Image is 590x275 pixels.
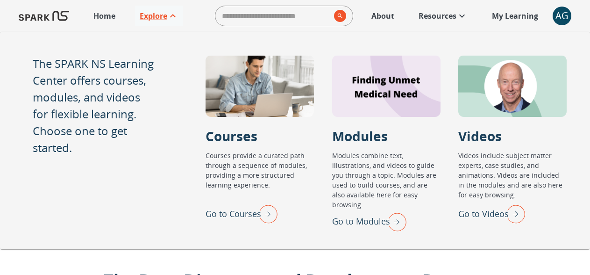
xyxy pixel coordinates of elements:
[332,151,441,210] p: Modules combine text, illustrations, and videos to guide you through a topic. Modules are used to...
[458,208,509,220] p: Go to Videos
[19,5,69,27] img: Logo of SPARK at Stanford
[135,6,183,26] a: Explore
[206,151,314,202] p: Courses provide a curated path through a sequence of modules, providing a more structured learnin...
[206,208,261,220] p: Go to Courses
[487,6,543,26] a: My Learning
[502,202,525,226] img: right arrow
[332,215,390,228] p: Go to Modules
[89,6,120,26] a: Home
[332,55,441,117] div: Modules
[458,126,502,146] p: Videos
[458,151,567,202] p: Videos include subject matter experts, case studies, and animations. Videos are included in the m...
[254,202,277,226] img: right arrow
[93,10,115,22] p: Home
[332,210,406,234] div: Go to Modules
[367,6,399,26] a: About
[553,7,571,25] div: AG
[33,55,154,156] p: The SPARK NS Learning Center offers courses, modules, and videos for flexible learning. Choose on...
[419,10,456,22] p: Resources
[330,6,346,26] button: search
[206,202,277,226] div: Go to Courses
[458,202,525,226] div: Go to Videos
[492,10,538,22] p: My Learning
[140,10,167,22] p: Explore
[458,55,567,117] div: Videos
[414,6,472,26] a: Resources
[383,210,406,234] img: right arrow
[553,7,571,25] button: account of current user
[371,10,394,22] p: About
[206,126,257,146] p: Courses
[332,126,388,146] p: Modules
[206,55,314,117] div: Courses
